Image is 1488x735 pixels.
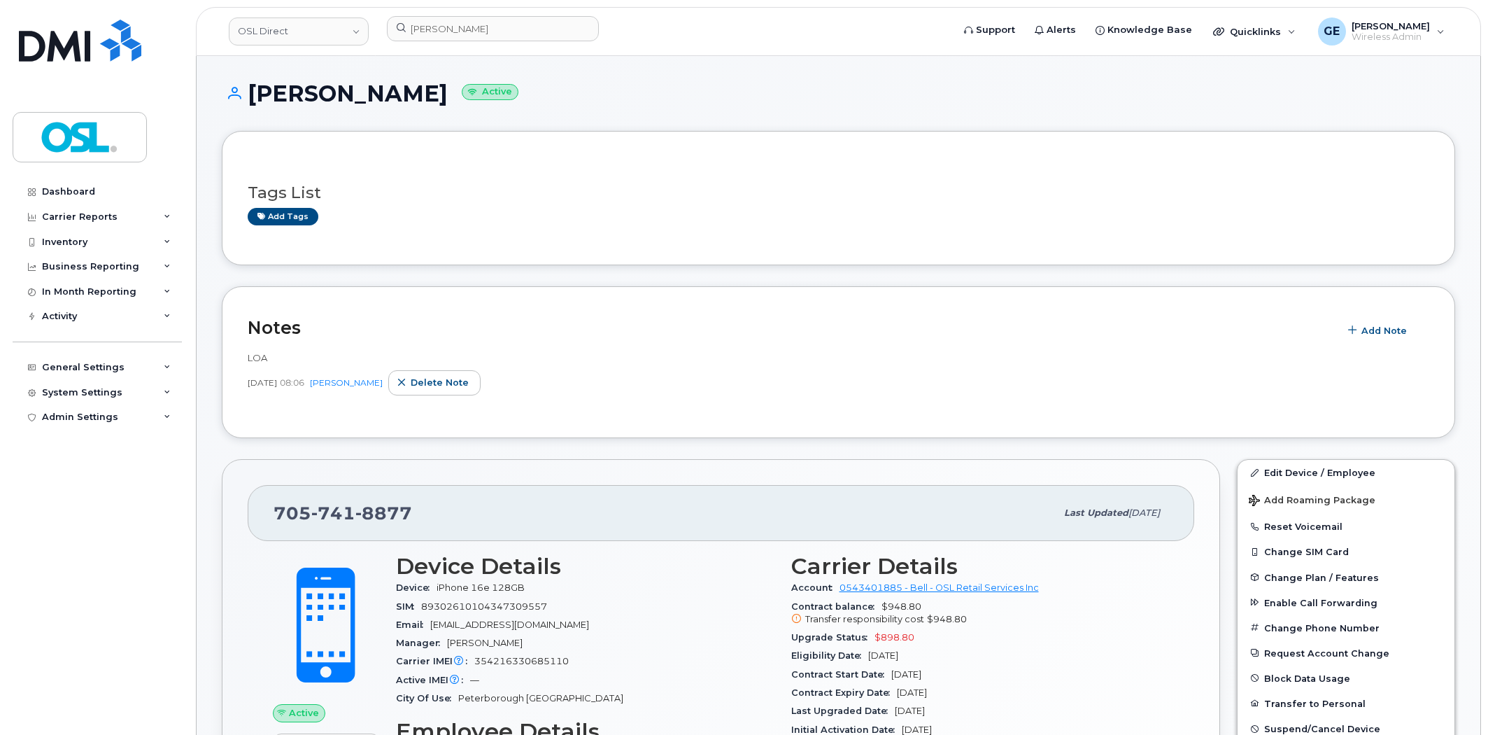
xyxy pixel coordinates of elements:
span: Email [396,619,430,630]
a: Edit Device / Employee [1238,460,1454,485]
span: [EMAIL_ADDRESS][DOMAIN_NAME] [430,619,589,630]
span: [DATE] [897,687,927,698]
span: [DATE] [891,669,921,680]
a: [PERSON_NAME] [310,377,383,388]
button: Change SIM Card [1238,539,1454,564]
span: [DATE] [902,724,932,735]
span: Contract Start Date [791,669,891,680]
a: 0543401885 - Bell - OSL Retail Services Inc [839,582,1039,593]
span: [DATE] [248,377,277,388]
span: [DATE] [895,706,925,716]
span: Carrier IMEI [396,656,474,666]
span: Suspend/Cancel Device [1264,724,1380,734]
button: Add Note [1339,318,1419,343]
span: Delete note [411,376,469,389]
span: Last Upgraded Date [791,706,895,716]
span: Change Plan / Features [1264,572,1379,582]
span: Initial Activation Date [791,724,902,735]
a: Add tags [248,208,318,225]
span: Active [289,706,319,720]
h3: Carrier Details [791,554,1170,579]
span: Contract balance [791,601,881,612]
button: Reset Voicemail [1238,514,1454,539]
span: Add Roaming Package [1249,495,1375,508]
span: 705 [274,503,412,524]
span: Peterborough [GEOGRAPHIC_DATA] [458,693,623,703]
span: iPhone 16e 128GB [437,582,525,593]
span: 89302610104347309557 [421,601,547,612]
span: Add Note [1361,324,1407,337]
button: Change Phone Number [1238,615,1454,640]
button: Add Roaming Package [1238,485,1454,514]
span: Manager [396,638,447,648]
h1: [PERSON_NAME] [222,81,1455,106]
h3: Tags List [248,184,1429,202]
button: Transfer to Personal [1238,691,1454,716]
span: $948.80 [927,614,967,624]
span: Contract Expiry Date [791,687,897,698]
span: 8877 [355,503,412,524]
span: 741 [311,503,355,524]
span: City Of Use [396,693,458,703]
span: [DATE] [868,650,898,661]
span: Device [396,582,437,593]
span: Last updated [1064,507,1128,518]
span: $898.80 [874,632,914,643]
button: Delete note [388,370,481,395]
span: [PERSON_NAME] [447,638,523,648]
h2: Notes [248,317,1332,338]
span: 354216330685110 [474,656,569,666]
span: SIM [396,601,421,612]
h3: Device Details [396,554,774,579]
span: — [470,675,479,685]
span: [DATE] [1128,507,1160,518]
span: Active IMEI [396,675,470,685]
span: Enable Call Forwarding [1264,597,1377,608]
span: Upgrade Status [791,632,874,643]
span: 08:06 [280,377,304,388]
span: Account [791,582,839,593]
small: Active [462,84,518,100]
button: Request Account Change [1238,640,1454,666]
button: Enable Call Forwarding [1238,590,1454,615]
span: LOA [248,352,267,363]
span: Transfer responsibility cost [805,614,924,624]
button: Block Data Usage [1238,666,1454,691]
button: Change Plan / Features [1238,565,1454,590]
span: Eligibility Date [791,650,868,661]
span: $948.80 [791,601,1170,626]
